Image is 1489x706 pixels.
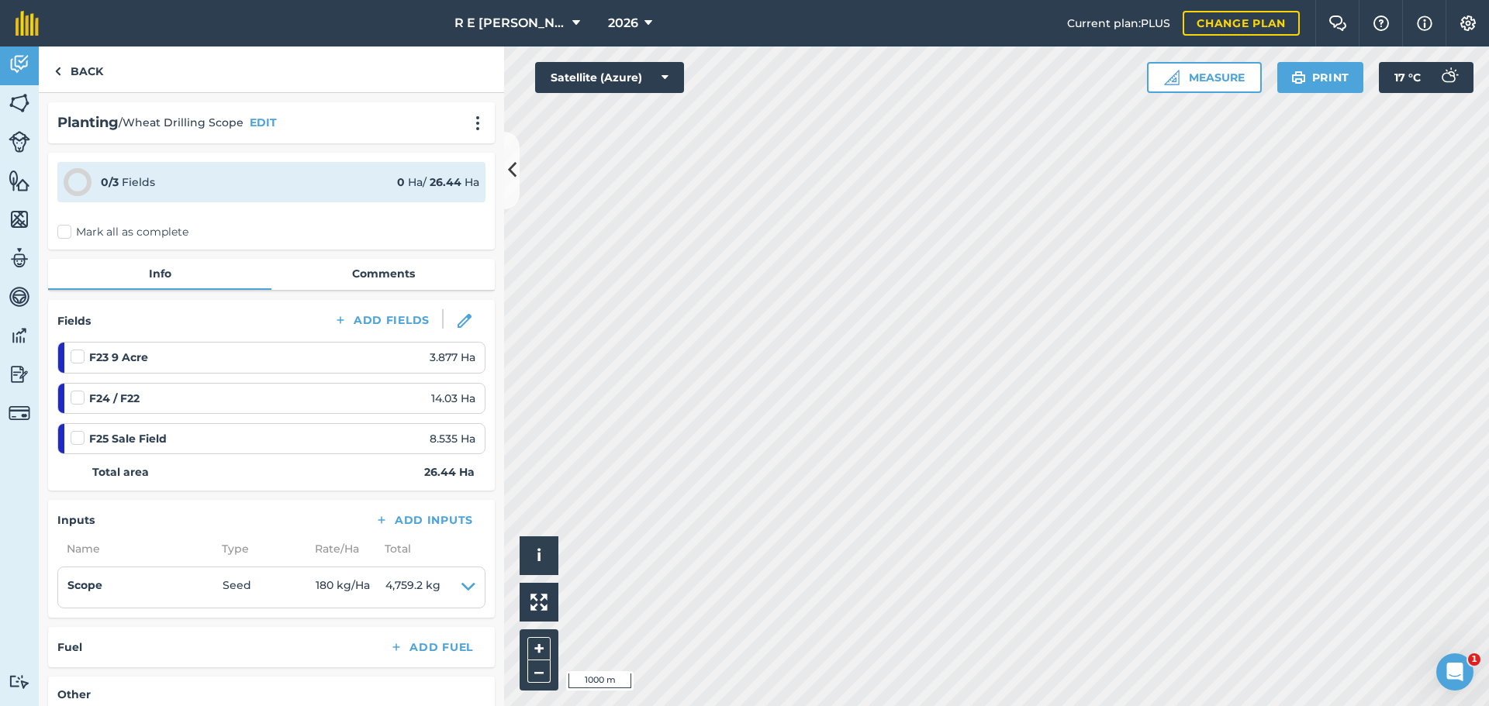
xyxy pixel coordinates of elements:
iframe: Intercom live chat [1436,653,1473,691]
h4: Other [57,686,485,703]
span: 14.03 Ha [431,390,475,407]
img: svg+xml;base64,PHN2ZyB4bWxucz0iaHR0cDovL3d3dy53My5vcmcvMjAwMC9zdmciIHdpZHRoPSIxNyIgaGVpZ2h0PSIxNy... [1417,14,1432,33]
strong: F25 Sale Field [89,430,167,447]
button: – [527,660,551,683]
h4: Fuel [57,639,82,656]
button: Add Fuel [377,636,485,658]
button: Print [1277,62,1364,93]
span: 17 ° C [1394,62,1421,93]
h4: Inputs [57,511,95,529]
img: svg+xml;base64,PD94bWwgdmVyc2lvbj0iMS4wIiBlbmNvZGluZz0idXRmLTgiPz4KPCEtLSBHZW5lcmF0b3I6IEFkb2JlIE... [9,363,30,386]
span: 180 kg / Ha [316,577,385,598]
h4: Fields [57,312,91,329]
span: / Wheat Drilling Scope [119,114,244,131]
img: A cog icon [1459,15,1477,31]
a: Back [39,46,119,92]
strong: 0 / 3 [101,175,119,189]
span: Name [57,540,212,557]
span: R E [PERSON_NAME] [454,14,566,33]
h4: Scope [67,577,223,594]
div: Fields [101,174,155,191]
img: svg+xml;base64,PD94bWwgdmVyc2lvbj0iMS4wIiBlbmNvZGluZz0idXRmLTgiPz4KPCEtLSBHZW5lcmF0b3I6IEFkb2JlIE... [1433,62,1464,93]
span: Type [212,540,306,557]
button: i [520,536,558,575]
img: svg+xml;base64,PD94bWwgdmVyc2lvbj0iMS4wIiBlbmNvZGluZz0idXRmLTgiPz4KPCEtLSBHZW5lcmF0b3I6IEFkb2JlIE... [9,53,30,76]
span: 2026 [608,14,638,33]
summary: ScopeSeed180 kg/Ha4,759.2 kg [67,577,475,598]
div: Ha / Ha [397,174,479,191]
img: svg+xml;base64,PD94bWwgdmVyc2lvbj0iMS4wIiBlbmNvZGluZz0idXRmLTgiPz4KPCEtLSBHZW5lcmF0b3I6IEFkb2JlIE... [9,131,30,153]
a: Comments [271,259,495,288]
img: A question mark icon [1372,15,1391,31]
img: svg+xml;base64,PHN2ZyB4bWxucz0iaHR0cDovL3d3dy53My5vcmcvMjAwMC9zdmciIHdpZHRoPSIxOSIgaGVpZ2h0PSIyNC... [1291,68,1306,87]
img: Ruler icon [1164,70,1180,85]
h2: Planting [57,112,119,134]
button: Add Inputs [362,509,485,531]
strong: 26.44 [430,175,461,189]
button: + [527,637,551,660]
button: EDIT [250,114,277,131]
button: Add Fields [321,309,442,331]
span: 4,759.2 kg [385,577,440,598]
span: 3.877 Ha [430,349,475,366]
img: Four arrows, one pointing top left, one top right, one bottom right and the last bottom left [530,594,548,611]
img: Two speech bubbles overlapping with the left bubble in the forefront [1328,15,1347,31]
img: fieldmargin Logo [16,11,39,36]
strong: Total area [92,463,149,480]
img: svg+xml;base64,PHN2ZyB4bWxucz0iaHR0cDovL3d3dy53My5vcmcvMjAwMC9zdmciIHdpZHRoPSI1NiIgaGVpZ2h0PSI2MC... [9,91,30,115]
span: Seed [223,577,316,598]
strong: F23 9 Acre [89,349,148,366]
button: Measure [1147,62,1262,93]
span: Current plan : PLUS [1067,15,1170,32]
strong: F24 / F22 [89,390,140,407]
img: svg+xml;base64,PD94bWwgdmVyc2lvbj0iMS4wIiBlbmNvZGluZz0idXRmLTgiPz4KPCEtLSBHZW5lcmF0b3I6IEFkb2JlIE... [9,285,30,308]
img: svg+xml;base64,PHN2ZyB4bWxucz0iaHR0cDovL3d3dy53My5vcmcvMjAwMC9zdmciIHdpZHRoPSI5IiBoZWlnaHQ9IjI0Ii... [54,62,61,81]
img: svg+xml;base64,PHN2ZyB4bWxucz0iaHR0cDovL3d3dy53My5vcmcvMjAwMC9zdmciIHdpZHRoPSI1NiIgaGVpZ2h0PSI2MC... [9,208,30,231]
span: Total [375,540,411,557]
img: svg+xml;base64,PHN2ZyB4bWxucz0iaHR0cDovL3d3dy53My5vcmcvMjAwMC9zdmciIHdpZHRoPSIyMCIgaGVpZ2h0PSIyNC... [468,115,487,131]
label: Mark all as complete [57,224,188,240]
img: svg+xml;base64,PD94bWwgdmVyc2lvbj0iMS4wIiBlbmNvZGluZz0idXRmLTgiPz4KPCEtLSBHZW5lcmF0b3I6IEFkb2JlIE... [9,674,30,689]
span: Rate/ Ha [306,540,375,557]
button: 17 °C [1379,62,1473,93]
button: Satellite (Azure) [535,62,684,93]
img: svg+xml;base64,PD94bWwgdmVyc2lvbj0iMS4wIiBlbmNvZGluZz0idXRmLTgiPz4KPCEtLSBHZW5lcmF0b3I6IEFkb2JlIE... [9,246,30,270]
strong: 26.44 Ha [424,463,475,480]
span: 8.535 Ha [430,430,475,447]
a: Info [48,259,271,288]
span: i [537,546,541,565]
img: svg+xml;base64,PD94bWwgdmVyc2lvbj0iMS4wIiBlbmNvZGluZz0idXRmLTgiPz4KPCEtLSBHZW5lcmF0b3I6IEFkb2JlIE... [9,402,30,424]
span: 1 [1468,653,1480,666]
img: svg+xml;base64,PHN2ZyB3aWR0aD0iMTgiIGhlaWdodD0iMTgiIHZpZXdCb3g9IjAgMCAxOCAxOCIgZmlsbD0ibm9uZSIgeG... [458,314,472,328]
a: Change plan [1183,11,1300,36]
img: svg+xml;base64,PHN2ZyB4bWxucz0iaHR0cDovL3d3dy53My5vcmcvMjAwMC9zdmciIHdpZHRoPSI1NiIgaGVpZ2h0PSI2MC... [9,169,30,192]
strong: 0 [397,175,405,189]
img: svg+xml;base64,PD94bWwgdmVyc2lvbj0iMS4wIiBlbmNvZGluZz0idXRmLTgiPz4KPCEtLSBHZW5lcmF0b3I6IEFkb2JlIE... [9,324,30,347]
